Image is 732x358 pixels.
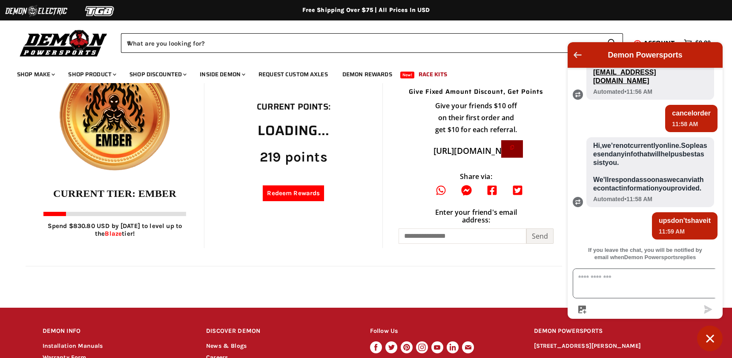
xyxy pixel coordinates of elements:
img: Royality_Icones_500x500_1.png [52,52,178,178]
a: Account [640,40,680,47]
h2: Loading... [257,123,330,139]
div: [URL][DOMAIN_NAME] [429,142,501,160]
a: Shop Make [11,66,60,83]
button: Send [526,228,554,244]
h2: Give Fixed Amount Discount, Get Points [409,88,543,95]
img: Demon Electric Logo 2 [4,3,68,19]
p: Give your friends $10 off on their first order and get $10 for each referral. [433,100,519,136]
h2: DEMON POWERSPORTS [534,321,690,341]
div: 219 points [257,150,330,165]
ul: Main menu [11,62,709,83]
inbox-online-store-chat: Shopify online store chat [565,42,725,351]
button: Search [600,33,623,53]
a: Shop Discounted [123,66,192,83]
span: $0.00 [695,39,711,47]
a: Inside Demon [193,66,250,83]
form: Product [121,33,623,53]
h2: DEMON INFO [43,321,190,341]
a: Redeem Rewards [263,185,324,201]
div: Free Shipping Over $75 | All Prices In USD [26,6,707,14]
a: Shop Product [62,66,121,83]
a: Request Custom Axles [252,66,334,83]
img: Demon Powersports [17,28,110,58]
img: TGB Logo 2 [68,3,132,19]
p: Current Tier: Ember [53,188,176,200]
input: When autocomplete results are available use up and down arrows to review and enter to select [121,33,600,53]
div: Refer a Friend [426,69,526,86]
h2: Follow Us [370,321,518,341]
a: Demon Rewards [336,66,399,83]
span: New! [400,72,415,78]
h2: Current Points: [257,102,330,112]
div: Enter your friend's email address: [433,208,519,224]
a: Race Kits [412,66,454,83]
h2: DISCOVER DEMON [206,321,354,341]
p: [STREET_ADDRESS][PERSON_NAME] [534,341,690,351]
a: News & Blogs [206,342,247,349]
a: Installation Manuals [43,342,103,349]
a: $0.00 [680,37,715,49]
p: Spend $830.80 USD by [DATE] to level up to the tier! [43,222,187,237]
a: Blaze [105,230,122,237]
span: Account [643,38,675,49]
